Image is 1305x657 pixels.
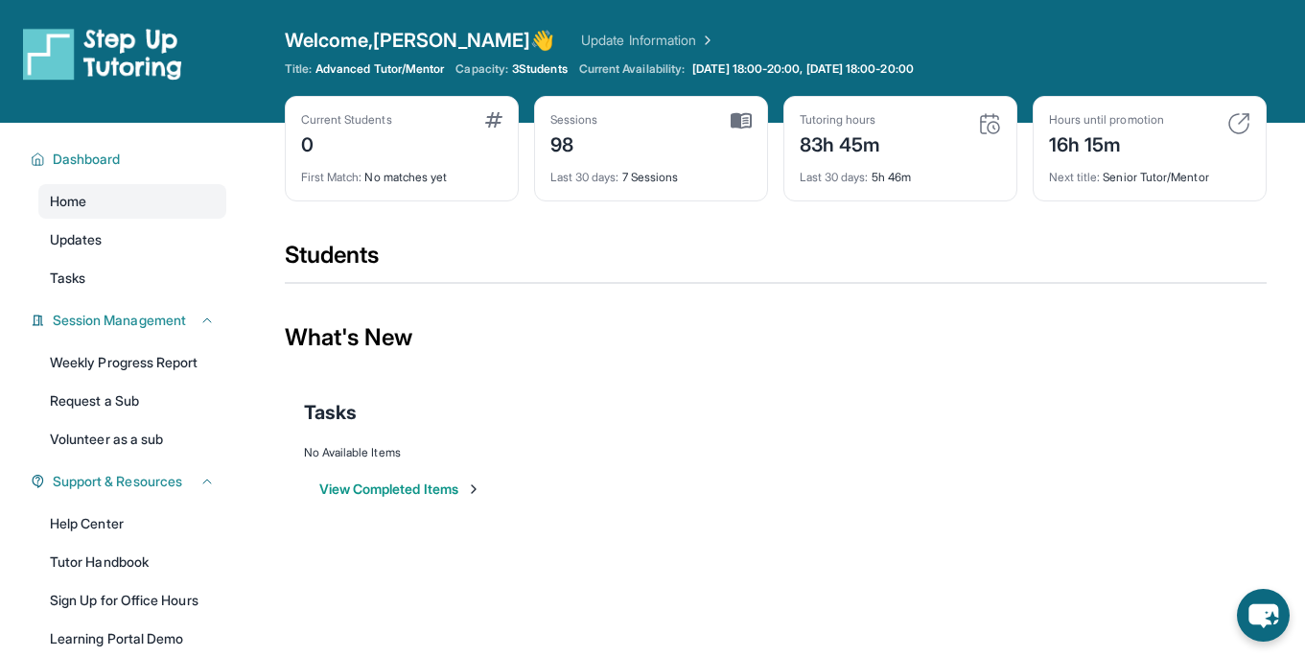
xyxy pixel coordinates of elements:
[319,480,481,499] button: View Completed Items
[581,31,715,50] a: Update Information
[800,112,881,128] div: Tutoring hours
[550,170,619,184] span: Last 30 days :
[301,112,392,128] div: Current Students
[285,295,1267,380] div: What's New
[800,170,869,184] span: Last 30 days :
[38,184,226,219] a: Home
[301,128,392,158] div: 0
[1227,112,1250,135] img: card
[285,240,1267,282] div: Students
[53,472,182,491] span: Support & Resources
[550,128,598,158] div: 98
[45,472,215,491] button: Support & Resources
[50,269,85,288] span: Tasks
[38,622,226,656] a: Learning Portal Demo
[45,311,215,330] button: Session Management
[800,158,1001,185] div: 5h 46m
[38,583,226,618] a: Sign Up for Office Hours
[38,384,226,418] a: Request a Sub
[696,31,715,50] img: Chevron Right
[978,112,1001,135] img: card
[304,445,1247,460] div: No Available Items
[285,27,555,54] span: Welcome, [PERSON_NAME] 👋
[1049,170,1101,184] span: Next title :
[692,61,914,77] span: [DATE] 18:00-20:00, [DATE] 18:00-20:00
[50,230,103,249] span: Updates
[38,545,226,579] a: Tutor Handbook
[53,150,121,169] span: Dashboard
[285,61,312,77] span: Title:
[1049,112,1164,128] div: Hours until promotion
[731,112,752,129] img: card
[485,112,502,128] img: card
[800,128,881,158] div: 83h 45m
[50,192,86,211] span: Home
[301,170,362,184] span: First Match :
[38,261,226,295] a: Tasks
[38,223,226,257] a: Updates
[1049,158,1250,185] div: Senior Tutor/Mentor
[455,61,508,77] span: Capacity:
[579,61,685,77] span: Current Availability:
[45,150,215,169] button: Dashboard
[304,399,357,426] span: Tasks
[1049,128,1164,158] div: 16h 15m
[550,112,598,128] div: Sessions
[512,61,568,77] span: 3 Students
[550,158,752,185] div: 7 Sessions
[53,311,186,330] span: Session Management
[38,422,226,457] a: Volunteer as a sub
[301,158,502,185] div: No matches yet
[38,345,226,380] a: Weekly Progress Report
[23,27,182,81] img: logo
[315,61,444,77] span: Advanced Tutor/Mentor
[38,506,226,541] a: Help Center
[688,61,918,77] a: [DATE] 18:00-20:00, [DATE] 18:00-20:00
[1237,589,1290,642] button: chat-button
